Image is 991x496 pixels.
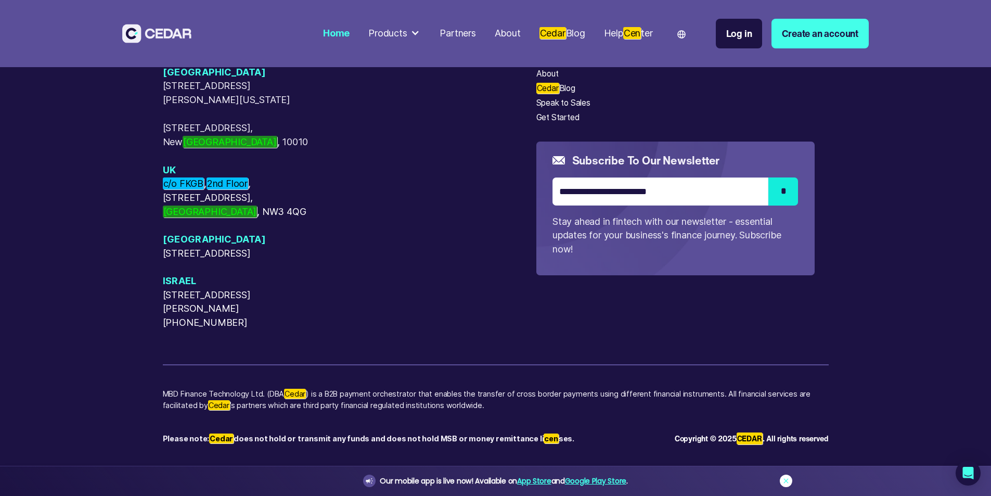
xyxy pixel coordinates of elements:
[495,27,521,41] div: About
[565,476,626,486] a: Google Play Store
[318,21,354,46] a: Home
[163,66,308,80] span: [GEOGRAPHIC_DATA]
[368,27,407,41] div: Products
[183,136,277,148] em: [GEOGRAPHIC_DATA]
[726,27,752,41] div: Log in
[552,152,798,257] form: Email Form
[380,475,627,488] div: Our mobile app is live now! Available on and .
[435,21,480,46] a: Partners
[572,152,720,168] h5: Subscribe to our newsletter
[163,422,675,444] p: ‍
[536,97,590,109] a: Speak to Sales
[163,388,829,422] p: MBD Finance Technology Ltd. (DBA ) is a B2B payment orchestrator that enables the transfer of cro...
[323,27,350,41] div: Home
[284,389,306,399] em: Cedar
[163,121,308,149] span: [STREET_ADDRESS], New , 10010
[490,21,525,46] a: About
[535,21,590,46] a: CedarBlog
[536,83,559,94] em: Cedar
[539,27,585,41] div: Blog
[163,274,308,288] span: Israel
[539,27,566,39] em: Cedar
[716,19,763,48] a: Log in
[163,233,308,247] span: [GEOGRAPHIC_DATA]
[536,82,575,95] a: CedarBlog
[956,461,981,486] div: Open Intercom Messenger
[163,206,258,218] em: [GEOGRAPHIC_DATA]
[552,215,798,257] p: Stay ahead in fintech with our newsletter - essential updates for your business's finance journey...
[604,27,653,41] div: Help ter
[208,400,230,410] em: Cedar
[536,111,580,124] a: Get Started
[163,163,308,177] span: UK
[677,30,686,39] img: world icon
[163,177,308,219] span: , , [STREET_ADDRESS], , NW3 4QG
[364,22,426,45] div: Products
[771,19,869,48] a: Create an account
[209,434,234,443] em: Cedar
[544,434,558,443] em: cen
[675,433,829,444] span: Copyright © 2025 . All rights reserved
[599,21,658,46] a: HelpCenter
[163,79,308,107] span: [STREET_ADDRESS][PERSON_NAME][US_STATE]
[623,27,641,39] em: Cen
[517,476,551,486] a: App Store
[163,288,308,330] span: [STREET_ADDRESS][PERSON_NAME][PHONE_NUMBER]
[163,177,204,189] em: c/o FKGB
[536,82,575,95] div: Blog
[207,177,248,189] em: 2nd Floor
[536,68,559,80] a: About
[163,247,308,261] span: [STREET_ADDRESS]
[737,433,763,444] em: CEDAR
[163,434,575,443] strong: Please note: does not hold or transmit any funds and does not hold MSB or money remittance li ses.
[365,477,374,485] img: announcement
[440,27,475,41] div: Partners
